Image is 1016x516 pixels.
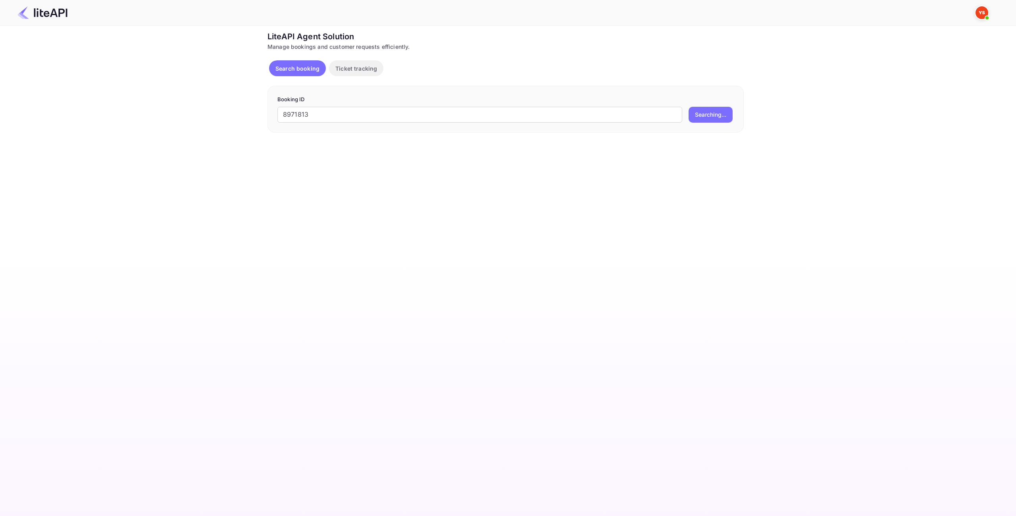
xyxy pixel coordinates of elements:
button: Searching... [689,107,733,123]
p: Ticket tracking [335,64,377,73]
input: Enter Booking ID (e.g., 63782194) [277,107,682,123]
p: Search booking [275,64,319,73]
p: Booking ID [277,96,734,104]
div: LiteAPI Agent Solution [267,31,744,42]
img: LiteAPI Logo [17,6,67,19]
img: Yandex Support [976,6,988,19]
div: Manage bookings and customer requests efficiently. [267,42,744,51]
